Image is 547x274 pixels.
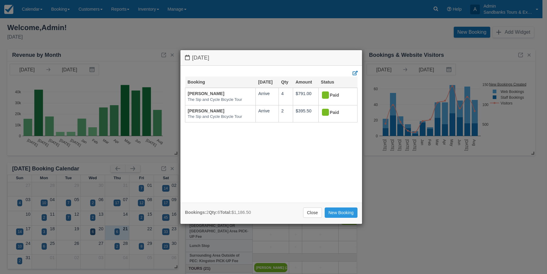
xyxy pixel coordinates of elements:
[293,88,318,105] td: $791.00
[188,114,253,120] em: The Sip and Cycle Bicycle Tour
[185,209,251,216] div: 2 6 $1,186.50
[188,108,224,113] a: [PERSON_NAME]
[321,108,350,118] div: Paid
[185,55,357,61] h4: [DATE]
[256,88,279,105] td: Arrive
[188,91,224,96] a: [PERSON_NAME]
[279,105,293,122] td: 2
[325,207,358,218] a: New Booking
[321,80,334,84] a: Status
[296,80,312,84] a: Amount
[303,207,322,218] a: Close
[188,97,253,103] em: The Sip and Cycle Bicycle Tour
[185,210,206,215] strong: Bookings:
[279,88,293,105] td: 4
[209,210,217,215] strong: Qty:
[220,210,231,215] strong: Total:
[281,80,288,84] a: Qty
[293,105,318,122] td: $395.50
[188,80,205,84] a: Booking
[321,91,350,100] div: Paid
[258,80,273,84] a: [DATE]
[256,105,279,122] td: Arrive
